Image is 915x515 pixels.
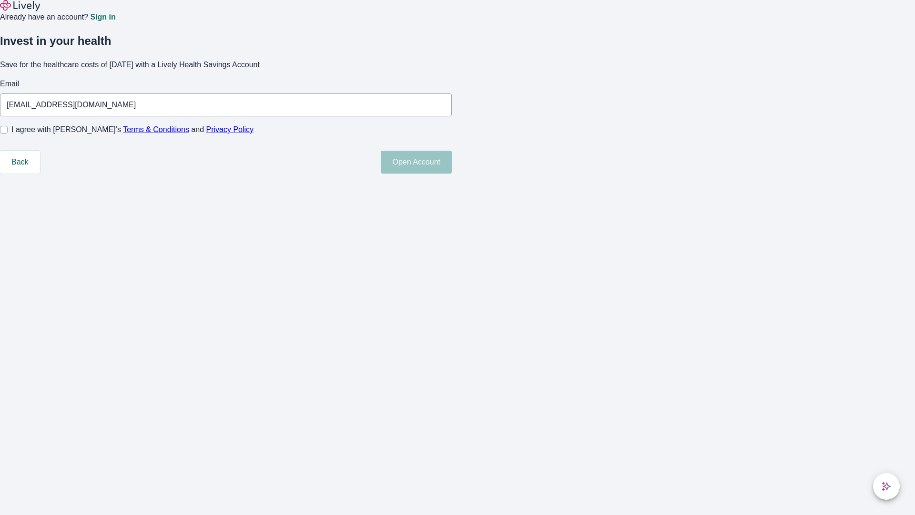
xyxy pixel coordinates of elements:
a: Sign in [90,13,115,21]
span: I agree with [PERSON_NAME]’s and [11,124,254,135]
svg: Lively AI Assistant [882,482,891,491]
button: chat [873,473,900,500]
a: Privacy Policy [206,125,254,134]
a: Terms & Conditions [123,125,189,134]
